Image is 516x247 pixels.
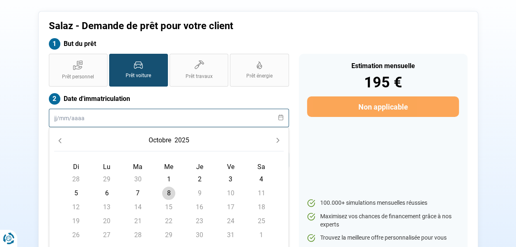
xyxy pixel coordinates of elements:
[162,187,175,200] span: 8
[92,186,122,200] td: 6
[184,214,215,228] td: 23
[255,173,268,186] span: 4
[122,186,153,200] td: 7
[224,215,237,228] span: 24
[162,215,175,228] span: 22
[49,93,289,105] label: Date d'immatriculation
[307,96,459,117] button: Non applicable
[307,213,459,229] li: Maximisez vos chances de financement grâce à nos experts
[196,163,203,171] span: Je
[92,228,122,242] td: 27
[164,163,173,171] span: Me
[122,172,153,186] td: 30
[272,135,284,146] button: Next Month
[103,163,110,171] span: Lu
[215,214,246,228] td: 24
[215,172,246,186] td: 3
[162,229,175,242] span: 29
[69,201,83,214] span: 12
[153,200,184,214] td: 15
[255,229,268,242] span: 1
[224,173,237,186] span: 3
[69,173,83,186] span: 28
[307,234,459,242] li: Trouvez la meilleure offre personnalisée pour vous
[131,187,144,200] span: 7
[147,133,173,148] button: Choose Month
[173,133,191,148] button: Choose Year
[126,72,151,79] span: Prêt voiture
[224,229,237,242] span: 31
[133,163,142,171] span: Ma
[61,228,92,242] td: 26
[153,214,184,228] td: 22
[193,173,206,186] span: 2
[246,73,273,80] span: Prêt énergie
[153,228,184,242] td: 29
[100,173,113,186] span: 29
[131,201,144,214] span: 14
[224,187,237,200] span: 10
[69,229,83,242] span: 26
[122,200,153,214] td: 14
[92,214,122,228] td: 20
[92,172,122,186] td: 29
[49,38,289,50] label: But du prêt
[246,214,277,228] td: 25
[61,172,92,186] td: 28
[184,186,215,200] td: 9
[193,201,206,214] span: 16
[62,73,94,80] span: Prêt personnel
[162,201,175,214] span: 15
[255,215,268,228] span: 25
[186,73,213,80] span: Prêt travaux
[257,163,265,171] span: Sa
[246,172,277,186] td: 4
[49,109,289,127] input: jj/mm/aaaa
[61,186,92,200] td: 5
[61,214,92,228] td: 19
[193,187,206,200] span: 9
[255,187,268,200] span: 11
[100,201,113,214] span: 13
[246,228,277,242] td: 1
[193,229,206,242] span: 30
[69,215,83,228] span: 19
[61,200,92,214] td: 12
[49,20,360,32] h1: Salaz - Demande de prêt pour votre client
[215,186,246,200] td: 10
[215,200,246,214] td: 17
[153,172,184,186] td: 1
[100,229,113,242] span: 27
[122,228,153,242] td: 28
[184,200,215,214] td: 16
[227,163,234,171] span: Ve
[54,135,66,146] button: Previous Month
[131,229,144,242] span: 28
[255,201,268,214] span: 18
[224,201,237,214] span: 17
[184,172,215,186] td: 2
[100,215,113,228] span: 20
[100,187,113,200] span: 6
[193,215,206,228] span: 23
[131,173,144,186] span: 30
[122,214,153,228] td: 21
[246,200,277,214] td: 18
[131,215,144,228] span: 21
[215,228,246,242] td: 31
[307,199,459,207] li: 100.000+ simulations mensuelles réussies
[92,200,122,214] td: 13
[69,187,83,200] span: 5
[307,75,459,90] div: 195 €
[162,173,175,186] span: 1
[246,186,277,200] td: 11
[73,163,79,171] span: Di
[153,186,184,200] td: 8
[184,228,215,242] td: 30
[307,63,459,69] div: Estimation mensuelle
